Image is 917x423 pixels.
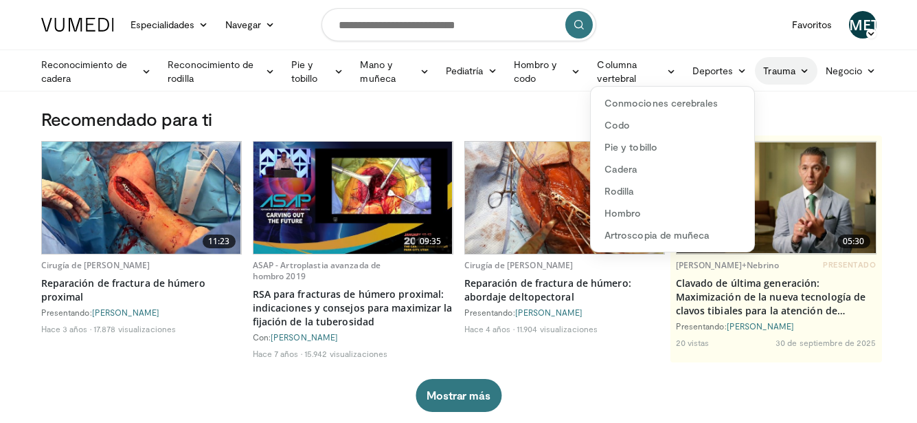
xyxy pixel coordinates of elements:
[464,276,631,303] font: Reparación de fractura de húmero: abordaje deltopectoral
[416,379,501,412] button: Mostrar más
[604,229,710,241] font: Artroscopia de muñeca
[676,321,727,331] font: Presentando:
[591,202,754,224] a: Hombro
[304,349,387,358] font: 15.942 visualizaciones
[763,65,795,76] font: Trauma
[676,259,780,271] a: [PERSON_NAME]+Nebrino
[420,235,442,247] font: 09:35
[604,207,641,219] font: Hombro
[506,58,589,85] a: Hombro y codo
[465,142,664,254] img: 14eb532a-29de-4700-9bed-a46ffd2ec262.620x360_q85_upscale.jpg
[438,57,506,85] a: Pediatría
[465,142,664,254] a: 11:35
[131,19,195,30] font: Especialidades
[692,65,734,76] font: Deportes
[208,235,230,247] font: 11:23
[283,58,352,85] a: Pie y tobillo
[755,57,817,85] a: Trauma
[41,259,150,271] a: Cirugía de [PERSON_NAME]
[253,142,453,254] a: 09:35
[514,58,557,84] font: Hombro y codo
[684,57,756,85] a: Deportes
[427,389,490,402] font: Mostrar más
[253,142,453,254] img: 53f6b3b0-db1e-40d0-a70b-6c1023c58e52.620x360_q85_upscale.jpg
[225,19,262,30] font: Navegar
[41,307,92,317] font: Presentando:
[677,142,876,254] a: 05:30
[41,18,114,32] img: Logotipo de VuMedi
[159,58,283,85] a: Reconocimiento de rodilla
[591,224,754,246] a: Artroscopia de muñeca
[792,19,833,30] font: Favoritos
[591,180,754,202] a: Rodilla
[42,142,241,254] img: 942ab6a0-b2b1-454f-86f4-6c6fa0cc43bd.620x360_q85_upscale.jpg
[591,114,754,136] a: Codo
[727,321,794,331] a: [PERSON_NAME]
[271,332,338,342] a: [PERSON_NAME]
[826,65,863,76] font: Negocio
[33,58,160,85] a: Reconocimiento de cadera
[253,349,299,358] font: Hace 7 años
[676,338,710,347] font: 20 vistas
[217,11,284,39] a: Navegar
[42,142,241,254] a: 11:23
[168,58,253,84] font: Reconocimiento de rodilla
[604,141,657,153] font: Pie y tobillo
[597,58,637,84] font: Columna vertebral
[464,307,515,317] font: Presentando:
[591,136,754,158] a: Pie y tobillo
[253,332,271,342] font: Con:
[784,11,841,39] a: Favoritos
[676,276,876,318] a: Clavado de última generación: Maximización de la nueva tecnología de clavos tibiales para la aten...
[591,158,754,180] a: Cadera
[291,58,318,84] font: Pie y tobillo
[464,324,511,334] font: Hace 4 años
[776,338,876,347] font: 30 de septiembre de 2025
[849,14,901,34] font: METRO
[604,185,635,197] font: Rodilla
[604,163,637,175] font: Cadera
[122,11,217,39] a: Especialidades
[92,307,159,317] a: [PERSON_NAME]
[843,235,865,247] font: 05:30
[677,142,876,252] img: f5bb47d0-b35c-4442-9f96-a7b2c2350023.620x360_q85_upscale.jpg
[93,324,176,334] font: 17.878 visualizaciones
[41,276,242,304] a: Reparación de fractura de húmero proximal
[823,260,876,269] font: PRESENTADO
[352,58,437,85] a: Mano y muñeca
[676,276,866,331] font: Clavado de última generación: Maximización de la nueva tecnología de clavos tibiales para la aten...
[446,65,484,76] font: Pediatría
[321,8,596,41] input: Buscar temas, intervenciones
[464,259,574,271] a: Cirugía de [PERSON_NAME]
[604,119,630,131] font: Codo
[41,108,212,129] font: Recomendado para ti
[464,276,665,304] a: Reparación de fractura de húmero: abordaje deltopectoral
[849,11,876,39] a: METRO
[589,58,683,85] a: Columna vertebral
[591,92,754,114] a: Conmociones cerebrales
[360,58,395,84] font: Mano y muñeca
[41,58,127,84] font: Reconocimiento de cadera
[253,288,453,328] font: RSA para fracturas de húmero proximal: indicaciones y consejos para maximizar la fijación de la t...
[817,57,885,85] a: Negocio
[253,259,381,282] a: ASAP - Artroplastia avanzada de hombro 2019
[515,307,582,317] a: [PERSON_NAME]
[604,97,718,109] font: Conmociones cerebrales
[41,276,205,303] font: Reparación de fractura de húmero proximal
[41,324,88,334] font: Hace 3 años
[517,324,598,334] font: 11.904 visualizaciones
[253,288,453,329] a: RSA para fracturas de húmero proximal: indicaciones y consejos para maximizar la fijación de la t...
